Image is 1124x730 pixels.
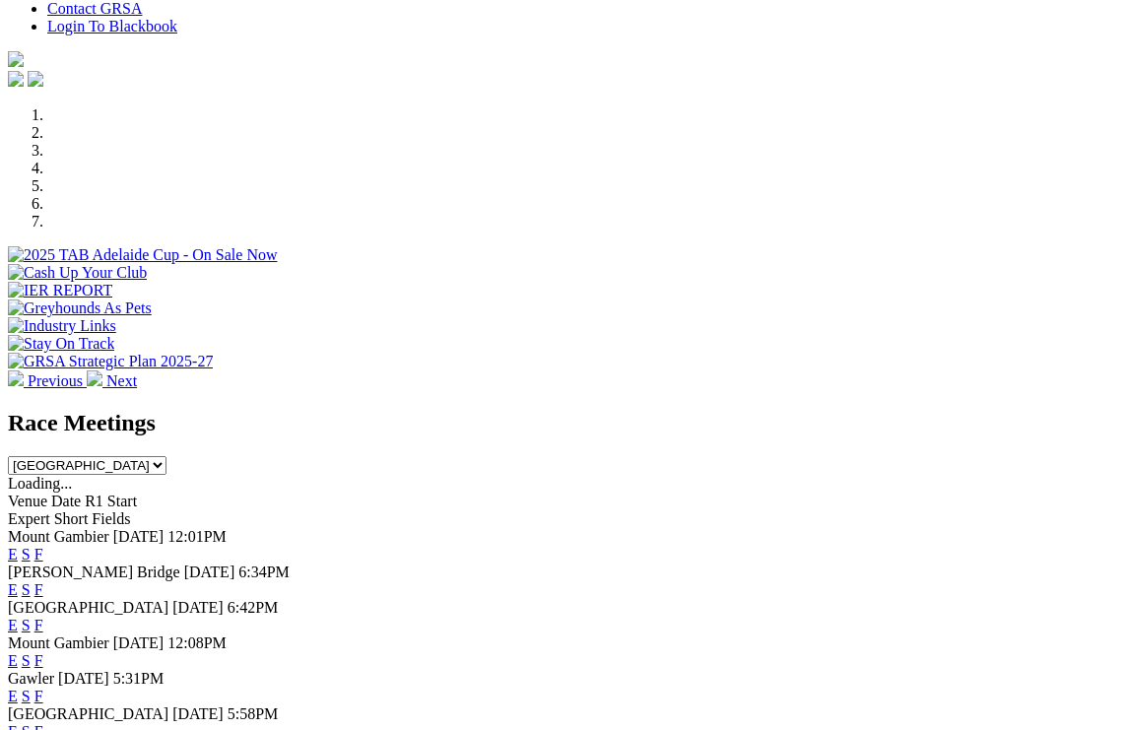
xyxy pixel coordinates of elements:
a: F [34,617,43,633]
span: [DATE] [58,670,109,687]
span: Mount Gambier [8,528,109,545]
h2: Race Meetings [8,410,1116,436]
a: F [34,688,43,704]
img: Industry Links [8,317,116,335]
a: E [8,688,18,704]
a: Previous [8,372,87,389]
a: E [8,581,18,598]
span: Loading... [8,475,72,492]
span: [DATE] [113,634,165,651]
a: S [22,617,31,633]
img: logo-grsa-white.png [8,51,24,67]
span: Gawler [8,670,54,687]
img: chevron-left-pager-white.svg [8,370,24,386]
span: [DATE] [172,599,224,616]
a: F [34,546,43,563]
span: [GEOGRAPHIC_DATA] [8,599,168,616]
img: Stay On Track [8,335,114,353]
a: S [22,652,31,669]
span: [GEOGRAPHIC_DATA] [8,705,168,722]
img: IER REPORT [8,282,112,299]
img: chevron-right-pager-white.svg [87,370,102,386]
span: 6:42PM [228,599,279,616]
img: twitter.svg [28,71,43,87]
img: GRSA Strategic Plan 2025-27 [8,353,213,370]
span: Fields [92,510,130,527]
span: 5:58PM [228,705,279,722]
span: 12:08PM [167,634,227,651]
span: 12:01PM [167,528,227,545]
img: Greyhounds As Pets [8,299,152,317]
span: Expert [8,510,50,527]
span: [DATE] [172,705,224,722]
a: E [8,652,18,669]
span: 6:34PM [238,564,290,580]
a: S [22,581,31,598]
a: S [22,546,31,563]
img: Cash Up Your Club [8,264,147,282]
span: Previous [28,372,83,389]
a: E [8,546,18,563]
span: Short [54,510,89,527]
a: Next [87,372,137,389]
a: Login To Blackbook [47,18,177,34]
span: R1 Start [85,493,137,509]
span: Mount Gambier [8,634,109,651]
a: S [22,688,31,704]
span: Next [106,372,137,389]
a: F [34,652,43,669]
img: facebook.svg [8,71,24,87]
span: [DATE] [113,528,165,545]
span: Date [51,493,81,509]
span: Venue [8,493,47,509]
span: [PERSON_NAME] Bridge [8,564,180,580]
span: 5:31PM [113,670,165,687]
a: E [8,617,18,633]
span: [DATE] [184,564,235,580]
a: F [34,581,43,598]
img: 2025 TAB Adelaide Cup - On Sale Now [8,246,278,264]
